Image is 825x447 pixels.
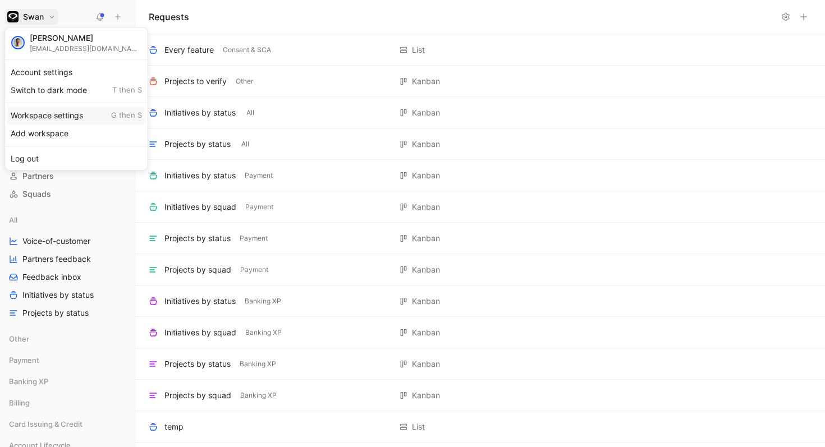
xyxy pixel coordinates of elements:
[12,37,24,48] img: avatar
[111,110,142,121] span: G then S
[112,85,142,95] span: T then S
[7,107,145,125] div: Workspace settings
[7,150,145,168] div: Log out
[30,33,142,43] div: [PERSON_NAME]
[7,125,145,142] div: Add workspace
[4,27,148,170] div: SwanSwan
[7,63,145,81] div: Account settings
[30,44,142,53] div: [EMAIL_ADDRESS][DOMAIN_NAME]
[7,81,145,99] div: Switch to dark mode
